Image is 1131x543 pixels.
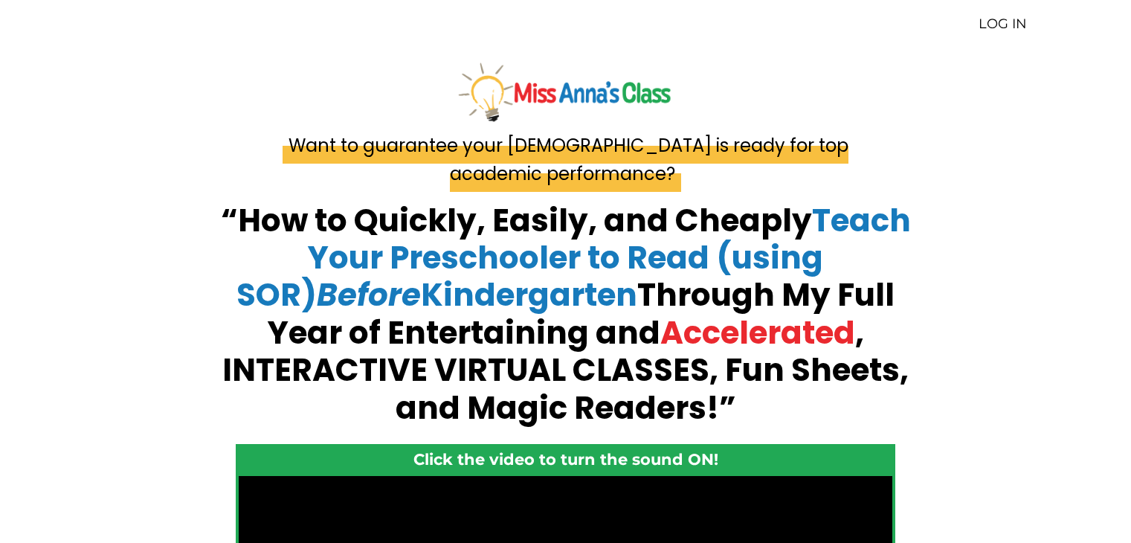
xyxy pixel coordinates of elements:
[660,311,855,355] span: Accelerated
[236,199,911,318] span: Teach Your Preschooler to Read (using SOR) Kindergarten
[979,16,1027,32] a: LOG IN
[283,127,848,192] span: Want to guarantee your [DEMOGRAPHIC_DATA] is ready for top academic performance?
[317,273,421,317] em: Before
[413,450,718,469] strong: Click the video to turn the sound ON!
[221,199,911,430] strong: “How to Quickly, Easily, and Cheaply Through My Full Year of Entertaining and , INTERACTIVE VIRTU...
